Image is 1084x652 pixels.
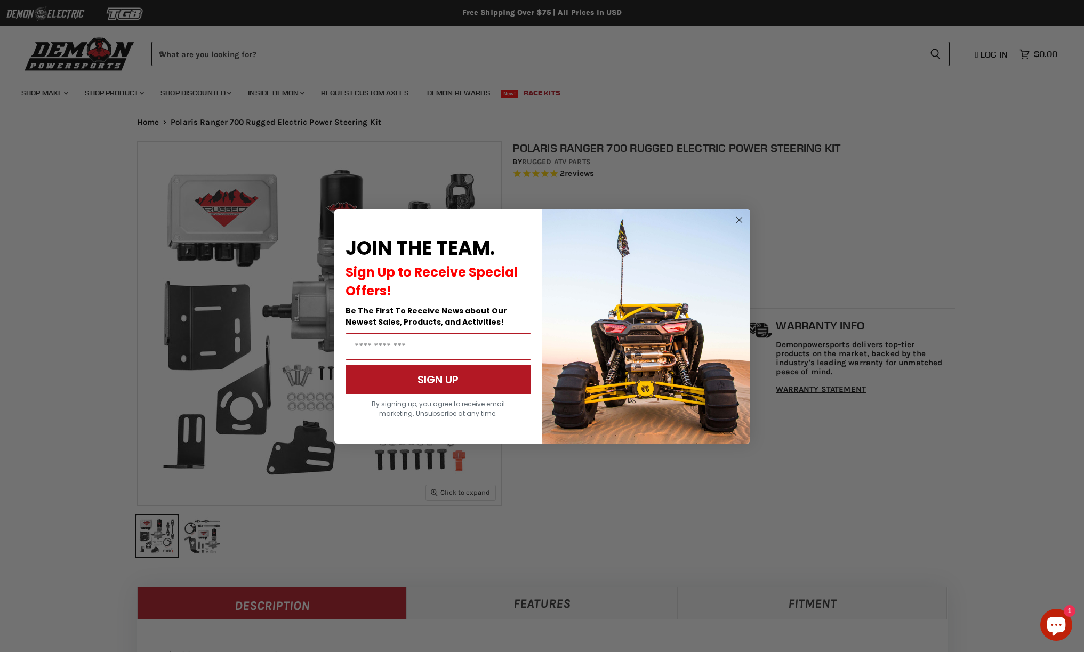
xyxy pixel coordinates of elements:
span: Be The First To Receive News about Our Newest Sales, Products, and Activities! [346,305,507,327]
span: JOIN THE TEAM. [346,235,495,262]
button: SIGN UP [346,365,531,394]
span: By signing up, you agree to receive email marketing. Unsubscribe at any time. [372,399,505,418]
span: Sign Up to Receive Special Offers! [346,263,518,300]
img: a9095488-b6e7-41ba-879d-588abfab540b.jpeg [542,209,750,444]
button: Close dialog [733,213,746,227]
input: Email Address [346,333,531,360]
inbox-online-store-chat: Shopify online store chat [1037,609,1075,643]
